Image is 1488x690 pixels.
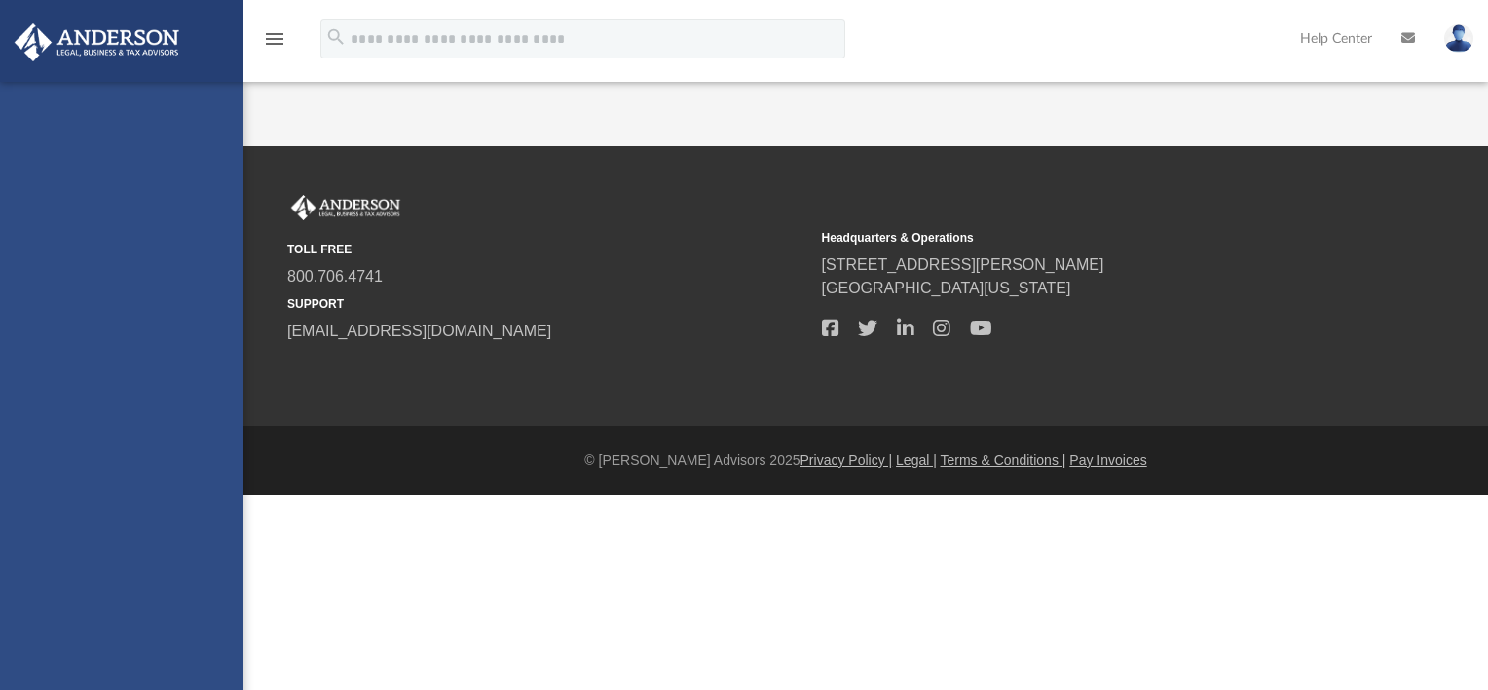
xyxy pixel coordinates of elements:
a: 800.706.4741 [287,268,383,285]
img: Anderson Advisors Platinum Portal [287,195,404,220]
a: [GEOGRAPHIC_DATA][US_STATE] [822,280,1071,296]
a: Terms & Conditions | [941,452,1066,468]
small: Headquarters & Operations [822,229,1343,247]
img: Anderson Advisors Platinum Portal [9,23,185,61]
a: menu [263,37,286,51]
a: Pay Invoices [1069,452,1146,468]
div: © [PERSON_NAME] Advisors 2025 [243,450,1488,471]
a: [STREET_ADDRESS][PERSON_NAME] [822,256,1104,273]
a: [EMAIL_ADDRESS][DOMAIN_NAME] [287,323,551,339]
a: Privacy Policy | [800,452,893,468]
i: search [325,26,347,48]
a: Legal | [896,452,937,468]
small: TOLL FREE [287,241,808,258]
small: SUPPORT [287,295,808,313]
img: User Pic [1444,24,1473,53]
i: menu [263,27,286,51]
